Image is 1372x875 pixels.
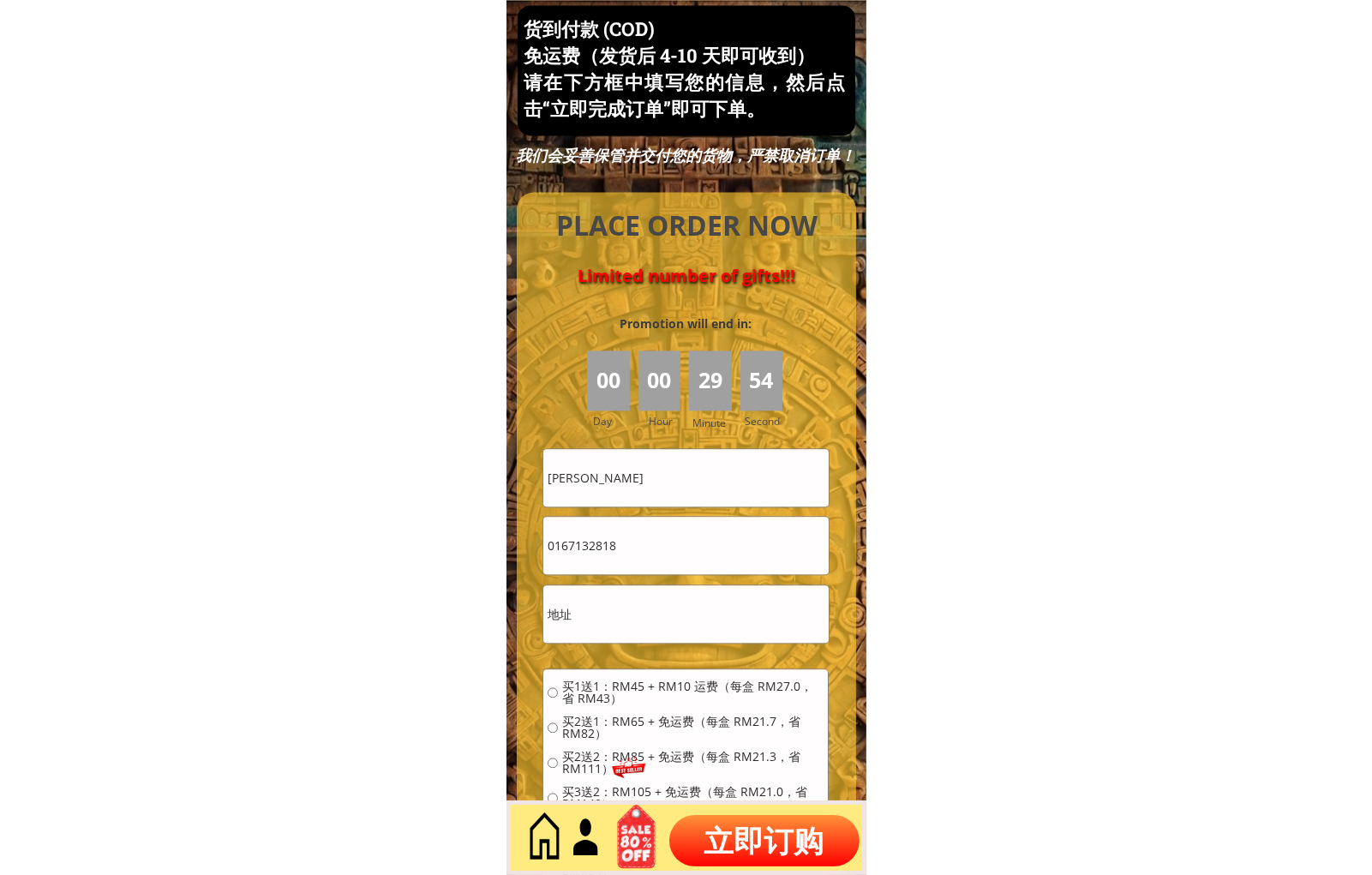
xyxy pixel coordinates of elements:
[562,751,824,775] span: 买2送2：RM85 + 免运费（每盒 RM21.3，省 RM111）
[692,415,730,431] h3: Minute
[562,786,824,810] span: 买3送2：RM105 + 免运费（每盒 RM21.0，省 RM140）
[745,413,787,429] h3: Second
[514,146,857,165] div: 我们会妥善保管并交付您的货物，严禁取消订单！
[562,716,824,740] span: 买2送1：RM65 + 免运费（每盒 RM21.7，省 RM82）
[562,680,824,704] span: 买1送1：RM45 + RM10 运费（每盒 RM27.0，省 RM43）
[524,16,845,122] h3: 货到付款 (COD) 免运费（发货后 4-10 天即可收到） 请在下方框中填写您的信息，然后点击“立即完成订单”即可下单。
[536,266,836,286] h4: Limited number of gifts!!!
[543,449,828,506] input: 姓名
[589,315,782,333] h3: Promotion will end in:
[669,815,860,866] p: 立即订购
[543,517,828,574] input: 电话
[536,207,836,245] h4: PLACE ORDER NOW
[649,413,685,429] h3: Hour
[593,413,636,429] h3: Day
[543,585,828,643] input: 地址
